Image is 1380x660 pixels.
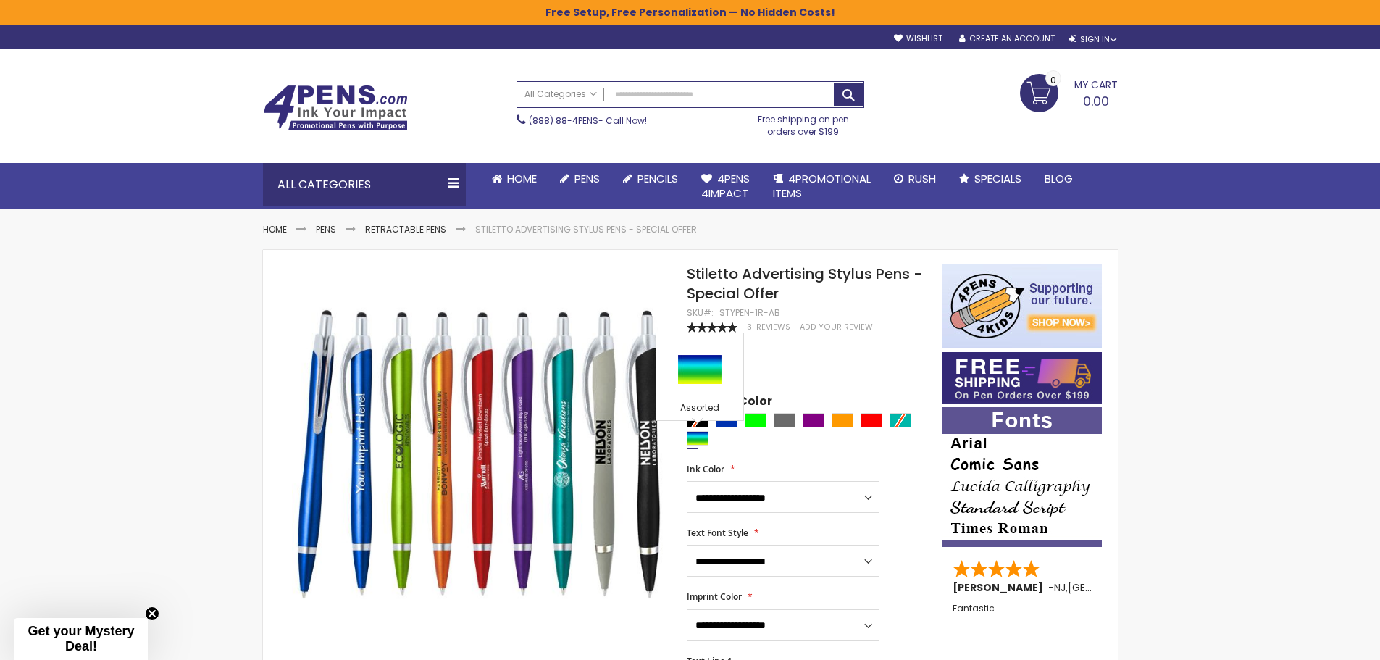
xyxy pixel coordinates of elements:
[774,413,795,427] div: Grey
[953,603,1093,635] div: Fantastic
[745,413,766,427] div: Lime Green
[637,171,678,186] span: Pencils
[687,463,724,475] span: Ink Color
[316,223,336,235] a: Pens
[756,322,790,333] span: Reviews
[1069,34,1117,45] div: Sign In
[28,624,134,653] span: Get your Mystery Deal!
[942,264,1102,348] img: 4pens 4 kids
[660,402,740,417] div: Assorted
[574,171,600,186] span: Pens
[773,171,871,201] span: 4PROMOTIONAL ITEMS
[524,88,597,100] span: All Categories
[1050,73,1056,87] span: 0
[529,114,647,127] span: - Call Now!
[1048,580,1174,595] span: - ,
[14,618,148,660] div: Get your Mystery Deal!Close teaser
[861,413,882,427] div: Red
[690,163,761,210] a: 4Pens4impact
[1045,171,1073,186] span: Blog
[894,33,942,44] a: Wishlist
[974,171,1021,186] span: Specials
[263,163,466,206] div: All Categories
[611,163,690,195] a: Pencils
[365,223,446,235] a: Retractable Pens
[1020,74,1118,110] a: 0.00 0
[145,606,159,621] button: Close teaser
[507,171,537,186] span: Home
[701,171,750,201] span: 4Pens 4impact
[761,163,882,210] a: 4PROMOTIONALITEMS
[263,85,408,131] img: 4Pens Custom Pens and Promotional Products
[1033,163,1084,195] a: Blog
[687,590,742,603] span: Imprint Color
[480,163,548,195] a: Home
[942,352,1102,404] img: Free shipping on orders over $199
[529,114,598,127] a: (888) 88-4PENS
[263,223,287,235] a: Home
[517,82,604,106] a: All Categories
[908,171,936,186] span: Rush
[687,306,714,319] strong: SKU
[832,413,853,427] div: Orange
[1083,92,1109,110] span: 0.00
[747,322,793,333] a: 3 Reviews
[687,431,708,446] div: Assorted
[292,263,668,639] img: Stiletto Advertising Stylus Pens - Special Offer
[743,108,864,137] div: Free shipping on pen orders over $199
[548,163,611,195] a: Pens
[882,163,948,195] a: Rush
[687,264,922,304] span: Stiletto Advertising Stylus Pens - Special Offer
[747,322,752,333] span: 3
[800,322,873,333] a: Add Your Review
[719,307,780,319] div: STYPEN-1R-AB
[948,163,1033,195] a: Specials
[687,322,737,333] div: 100%
[953,580,1048,595] span: [PERSON_NAME]
[942,407,1102,547] img: font-personalization-examples
[959,33,1055,44] a: Create an Account
[687,527,748,539] span: Text Font Style
[475,224,697,235] li: Stiletto Advertising Stylus Pens - Special Offer
[803,413,824,427] div: Purple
